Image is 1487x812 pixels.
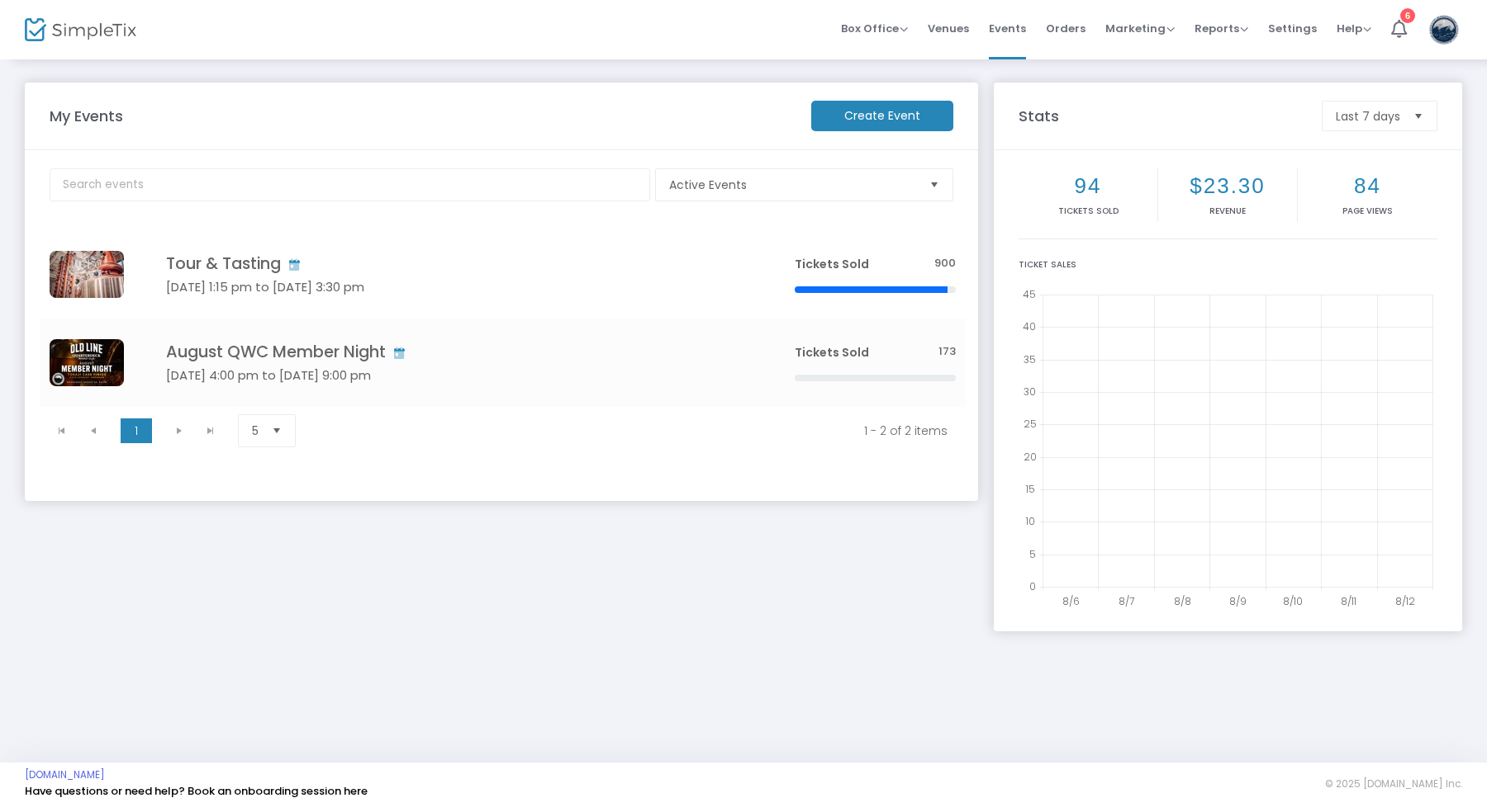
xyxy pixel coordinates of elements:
span: Active Events [669,177,915,193]
text: 8/10 [1283,594,1303,608]
text: 35 [1024,352,1036,366]
div: 6 [1400,8,1415,23]
h2: $23.30 [1162,173,1294,199]
span: Page 1 [121,418,152,443]
p: Tickets sold [1022,205,1154,217]
text: 8/8 [1174,594,1191,608]
span: Venues [928,7,969,50]
input: Search events [50,168,650,201]
img: Distillery.jpg [50,251,124,298]
h5: [DATE] 1:15 pm to [DATE] 3:30 pm [166,280,745,295]
text: 5 [1029,546,1036,560]
span: © 2025 [DOMAIN_NAME] Inc. [1325,777,1462,791]
text: 45 [1023,287,1036,301]
p: Page Views [1301,205,1434,217]
m-panel-title: My Events [41,105,803,127]
h4: Tour & Tasting [166,254,745,273]
text: 20 [1024,449,1037,463]
text: 8/12 [1395,594,1415,608]
text: 0 [1029,579,1036,593]
button: Select [923,169,946,201]
text: 15 [1025,482,1035,496]
h5: [DATE] 4:00 pm to [DATE] 9:00 pm [166,368,745,383]
div: Data table [40,230,966,407]
span: Help [1337,21,1371,36]
a: [DOMAIN_NAME] [25,768,105,781]
div: Ticket Sales [1019,258,1437,271]
text: 30 [1024,385,1036,399]
text: 8/9 [1229,594,1247,608]
a: Have questions or need help? Book an onboarding session here [25,783,368,799]
text: 8/6 [1062,594,1080,608]
span: 900 [934,256,956,271]
span: Last 7 days [1336,108,1400,125]
text: 10 [1025,514,1035,528]
span: Tickets Sold [795,344,869,361]
span: 5 [252,423,259,439]
text: 25 [1024,417,1037,431]
m-button: Create Event [811,101,953,131]
button: Select [1407,101,1430,130]
span: Reports [1195,21,1248,36]
span: Tickets Sold [795,256,869,272]
kendo-pager-info: 1 - 2 of 2 items [325,423,948,439]
img: QWC-August-Member-Night-V1.4.jpg [50,339,124,386]
span: Marketing [1105,21,1175,36]
text: 8/11 [1341,594,1356,608]
span: 173 [938,344,956,360]
span: Settings [1268,7,1317,50]
m-panel-title: Stats [1010,105,1314,127]
span: Orders [1046,7,1086,50]
text: 40 [1023,319,1036,333]
p: Revenue [1162,205,1294,217]
h4: August QWC Member Night [166,342,745,361]
span: Box Office [841,21,908,36]
text: 8/7 [1119,594,1134,608]
button: Select [265,415,288,446]
h2: 84 [1301,173,1434,199]
span: Events [989,7,1026,50]
h2: 94 [1022,173,1154,199]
